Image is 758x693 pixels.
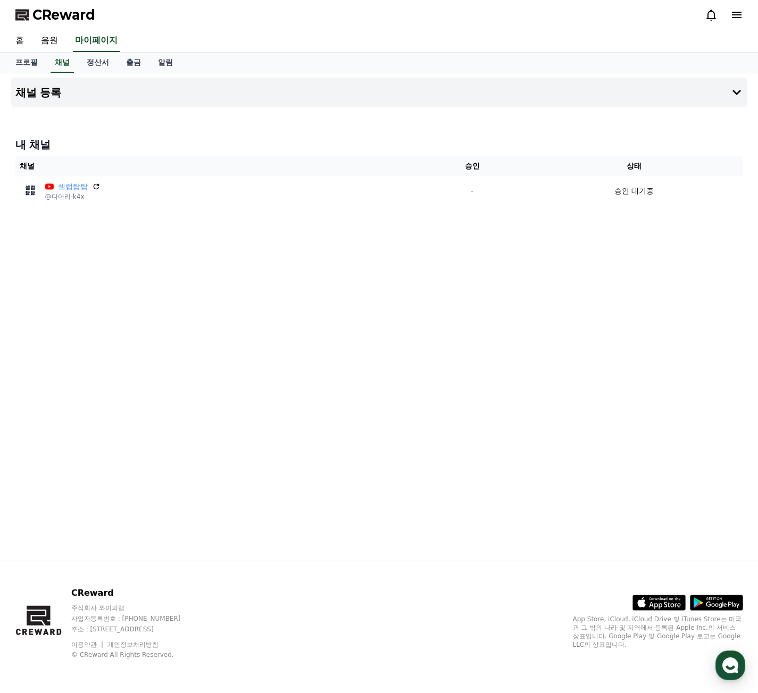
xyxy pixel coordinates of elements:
[71,650,201,659] p: © CReward All Rights Reserved.
[573,615,743,649] p: App Store, iCloud, iCloud Drive 및 iTunes Store는 미국과 그 밖의 나라 및 지역에서 등록된 Apple Inc.의 서비스 상표입니다. Goo...
[32,30,66,52] a: 음원
[51,53,74,73] a: 채널
[118,53,149,73] a: 출금
[20,180,41,201] img: 셀럽탐탐
[15,137,743,152] h4: 내 채널
[149,53,181,73] a: 알림
[419,156,525,176] th: 승인
[78,53,118,73] a: 정산서
[71,614,201,623] p: 사업자등록번호 : [PHONE_NUMBER]
[15,156,420,176] th: 채널
[525,156,743,176] th: 상태
[614,185,654,197] p: 승인 대기중
[107,641,159,648] a: 개인정보처리방침
[45,192,101,201] p: @다아리-k4x
[71,587,201,599] p: CReward
[7,53,46,73] a: 프로필
[15,6,95,23] a: CReward
[32,6,95,23] span: CReward
[7,30,32,52] a: 홈
[71,604,201,612] p: 주식회사 와이피랩
[15,87,62,98] h4: 채널 등록
[423,185,521,197] p: -
[73,30,120,52] a: 마이페이지
[58,181,88,192] a: 셀럽탐탐
[71,625,201,633] p: 주소 : [STREET_ADDRESS]
[71,641,105,648] a: 이용약관
[11,78,747,107] button: 채널 등록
